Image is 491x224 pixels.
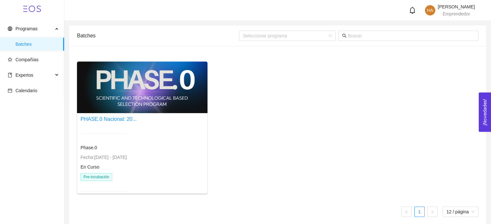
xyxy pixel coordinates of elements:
span: star [8,57,12,62]
span: Compañías [15,57,39,62]
span: Calendario [15,88,37,93]
input: Buscar [348,32,475,39]
span: calendar [8,88,12,93]
span: global [8,26,12,31]
button: Open Feedback Widget [479,93,491,132]
span: Batches [15,38,59,51]
div: tamaño de página [443,207,478,217]
span: book [8,73,12,77]
span: En Curso [81,164,99,170]
span: Fecha: [DATE] - [DATE] [81,155,127,160]
span: bell [409,7,416,14]
button: right [427,207,438,217]
span: Expertos [15,73,33,78]
div: Batches [77,26,239,45]
span: right [430,210,434,214]
span: Programas [15,26,37,31]
span: left [405,210,409,214]
li: Página siguiente [427,207,438,217]
li: 1 [414,207,425,217]
span: Pre-incubación [81,173,112,181]
span: HA [427,5,433,15]
span: Emprendedor [443,11,470,16]
span: Phase.0 [81,145,97,150]
li: Página anterior [401,207,412,217]
a: PHASE.0 Nacional: 20... [81,116,137,122]
span: search [342,34,347,38]
span: 12 / página [447,207,475,217]
a: 1 [415,207,424,217]
span: [PERSON_NAME] [438,4,475,9]
button: left [401,207,412,217]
